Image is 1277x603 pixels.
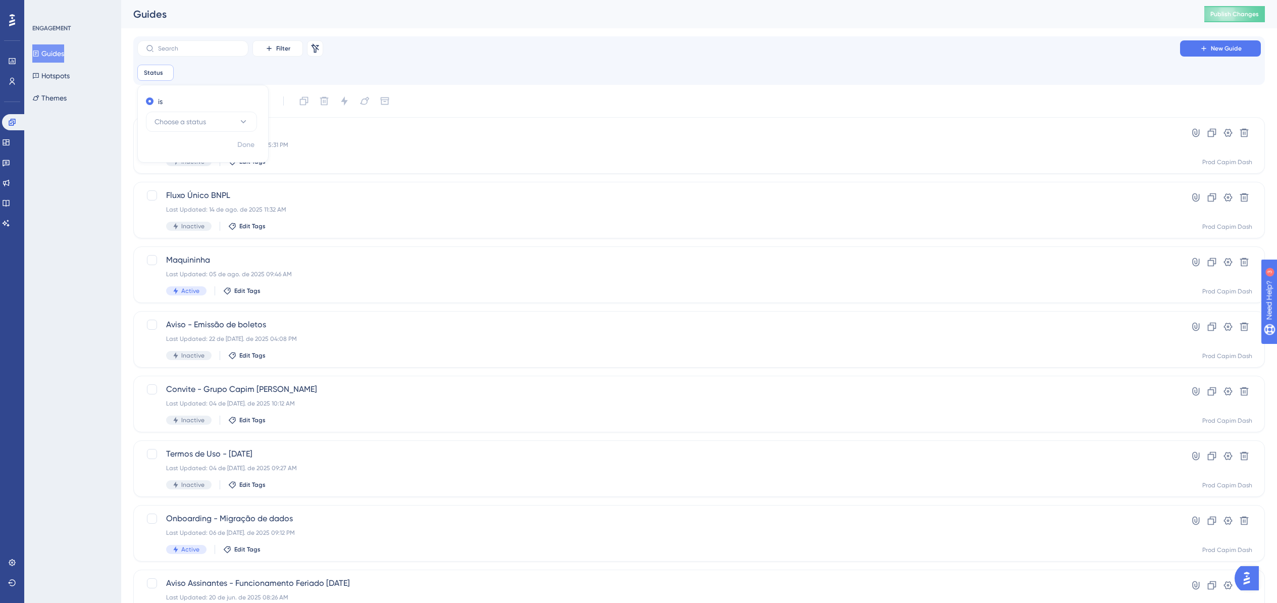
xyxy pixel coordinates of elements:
[252,40,303,57] button: Filter
[232,136,260,154] button: Done
[158,95,163,108] label: is
[239,481,266,489] span: Edit Tags
[70,5,73,13] div: 3
[158,45,240,52] input: Search
[32,44,64,63] button: Guides
[166,335,1151,343] div: Last Updated: 22 de [DATE]. de 2025 04:08 PM
[234,545,261,554] span: Edit Tags
[166,577,1151,589] span: Aviso Assinantes - Funcionamento Feriado [DATE]
[166,464,1151,472] div: Last Updated: 04 de [DATE]. de 2025 09:27 AM
[228,222,266,230] button: Edit Tags
[276,44,290,53] span: Filter
[32,67,70,85] button: Hotspots
[166,319,1151,331] span: Aviso - Emissão de boletos
[1211,44,1242,53] span: New Guide
[166,189,1151,202] span: Fluxo Único BNPL
[24,3,63,15] span: Need Help?
[166,529,1151,537] div: Last Updated: 06 de [DATE]. de 2025 09:12 PM
[1202,417,1252,425] div: Prod Capim Dash
[166,254,1151,266] span: Maquininha
[1202,223,1252,231] div: Prod Capim Dash
[1180,40,1261,57] button: New Guide
[166,399,1151,408] div: Last Updated: 04 de [DATE]. de 2025 10:12 AM
[239,416,266,424] span: Edit Tags
[166,593,1151,601] div: Last Updated: 20 de jun. de 2025 08:26 AM
[228,416,266,424] button: Edit Tags
[146,112,257,132] button: Choose a status
[166,513,1151,525] span: Onboarding - Migração de dados
[166,206,1151,214] div: Last Updated: 14 de ago. de 2025 11:32 AM
[166,270,1151,278] div: Last Updated: 05 de ago. de 2025 09:46 AM
[166,141,1151,149] div: Last Updated: 14 de ago. de 2025 05:31 PM
[181,287,199,295] span: Active
[133,7,1179,21] div: Guides
[166,125,1151,137] span: Teste Implementação
[1202,287,1252,295] div: Prod Capim Dash
[32,89,67,107] button: Themes
[181,222,205,230] span: Inactive
[1204,6,1265,22] button: Publish Changes
[166,448,1151,460] span: Termos de Uso - [DATE]
[237,139,254,151] span: Done
[239,351,266,360] span: Edit Tags
[144,69,163,77] span: Status
[223,545,261,554] button: Edit Tags
[1202,481,1252,489] div: Prod Capim Dash
[223,287,261,295] button: Edit Tags
[155,116,206,128] span: Choose a status
[181,351,205,360] span: Inactive
[228,351,266,360] button: Edit Tags
[1235,563,1265,593] iframe: UserGuiding AI Assistant Launcher
[239,222,266,230] span: Edit Tags
[1210,10,1259,18] span: Publish Changes
[181,545,199,554] span: Active
[32,24,71,32] div: ENGAGEMENT
[1202,352,1252,360] div: Prod Capim Dash
[1202,546,1252,554] div: Prod Capim Dash
[1202,158,1252,166] div: Prod Capim Dash
[181,416,205,424] span: Inactive
[234,287,261,295] span: Edit Tags
[166,383,1151,395] span: Convite - Grupo Capim [PERSON_NAME]
[228,481,266,489] button: Edit Tags
[181,481,205,489] span: Inactive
